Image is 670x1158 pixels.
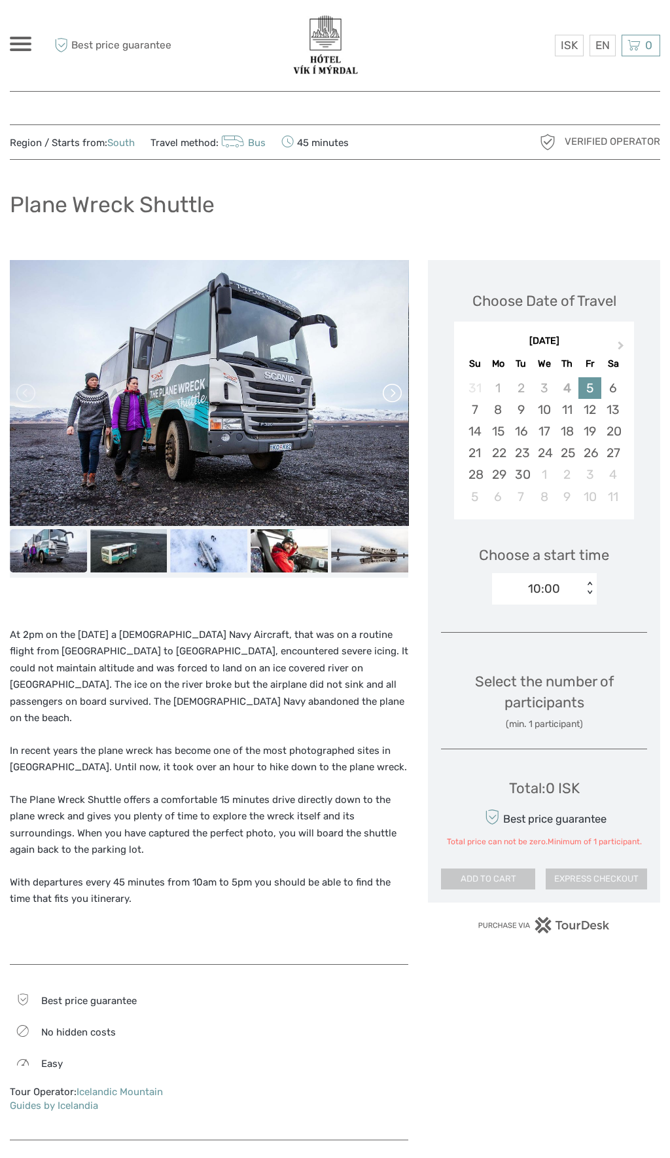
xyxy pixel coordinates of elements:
[578,442,601,464] div: Choose Friday, September 26th, 2025
[555,420,578,442] div: Choose Thursday, September 18th, 2025
[601,355,624,373] div: Sa
[171,529,248,572] img: 45a042926e7643fc910b2a9cb1a1b831_slider_thumbnail.jpeg
[578,486,601,508] div: Choose Friday, October 10th, 2025
[10,1085,196,1113] div: Tour Operator:
[331,529,408,572] img: 2e6db65c6f6e4914b442ddef183d8ea2_slider_thumbnail.jpeg
[479,545,609,565] span: Choose a start time
[10,743,408,776] p: In recent years the plane wreck has become one of the most photographed sites in [GEOGRAPHIC_DATA...
[10,792,408,859] p: The Plane Wreck Shuttle offers a comfortable 15 minutes drive directly down to the plane wreck an...
[590,35,616,56] div: EN
[555,486,578,508] div: Choose Thursday, October 9th, 2025
[510,377,533,399] div: Not available Tuesday, September 2nd, 2025
[482,806,607,829] div: Best price guarantee
[487,399,510,420] div: Choose Monday, September 8th, 2025
[555,377,578,399] div: Not available Thursday, September 4th, 2025
[10,627,408,727] p: At 2pm on the [DATE] a [DEMOGRAPHIC_DATA] Navy Aircraft, that was on a routine flight from [GEOGR...
[463,377,486,399] div: Not available Sunday, August 31st, 2025
[251,529,328,572] img: 48c4684e15664c07ad50f684c510bda9_slider_thumbnail.jpeg
[533,399,555,420] div: Choose Wednesday, September 10th, 2025
[510,486,533,508] div: Choose Tuesday, October 7th, 2025
[107,137,135,149] a: South
[533,464,555,485] div: Choose Wednesday, October 1st, 2025
[510,442,533,464] div: Choose Tuesday, September 23rd, 2025
[289,13,362,78] img: 3623-377c0aa7-b839-403d-a762-68de84ed66d4_logo_big.png
[578,464,601,485] div: Choose Friday, October 3rd, 2025
[584,582,595,595] div: < >
[601,442,624,464] div: Choose Saturday, September 27th, 2025
[533,355,555,373] div: We
[537,132,558,153] img: verified_operator_grey_128.png
[219,137,266,149] a: Bus
[441,671,647,731] div: Select the number of participants
[528,580,560,597] div: 10:00
[578,420,601,442] div: Choose Friday, September 19th, 2025
[10,529,87,572] img: 7fc262bcbf0d41c18b942531a9a33c6f_slider_thumbnail.jpeg
[10,191,215,218] h1: Plane Wreck Shuttle
[478,917,610,933] img: PurchaseViaTourDesk.png
[510,355,533,373] div: Tu
[510,420,533,442] div: Choose Tuesday, September 16th, 2025
[150,133,266,151] span: Travel method:
[487,420,510,442] div: Choose Monday, September 15th, 2025
[533,377,555,399] div: Not available Wednesday, September 3rd, 2025
[10,874,408,908] p: With departures every 45 minutes from 10am to 5pm you should be able to find the time that fits y...
[533,442,555,464] div: Choose Wednesday, September 24th, 2025
[41,995,137,1007] span: Best price guarantee
[561,39,578,52] span: ISK
[51,35,173,56] span: Best price guarantee
[281,133,349,151] span: 45 minutes
[463,355,486,373] div: Su
[10,136,135,150] span: Region / Starts from:
[601,399,624,420] div: Choose Saturday, September 13th, 2025
[555,355,578,373] div: Th
[487,442,510,464] div: Choose Monday, September 22nd, 2025
[463,464,486,485] div: Choose Sunday, September 28th, 2025
[463,486,486,508] div: Choose Sunday, October 5th, 2025
[10,260,408,526] img: 7fc262bcbf0d41c18b942531a9a33c6f_main_slider.jpeg
[601,464,624,485] div: Choose Saturday, October 4th, 2025
[487,355,510,373] div: Mo
[565,135,660,149] span: Verified Operator
[463,442,486,464] div: Choose Sunday, September 21st, 2025
[487,377,510,399] div: Not available Monday, September 1st, 2025
[487,464,510,485] div: Choose Monday, September 29th, 2025
[509,778,580,798] div: Total : 0 ISK
[612,338,633,359] button: Next Month
[510,464,533,485] div: Choose Tuesday, September 30th, 2025
[41,1026,116,1038] span: No hidden costs
[458,377,629,508] div: month 2025-09
[578,377,601,399] div: Choose Friday, September 5th, 2025
[533,420,555,442] div: Choose Wednesday, September 17th, 2025
[463,399,486,420] div: Choose Sunday, September 7th, 2025
[578,355,601,373] div: Fr
[510,399,533,420] div: Choose Tuesday, September 9th, 2025
[601,486,624,508] div: Choose Saturday, October 11th, 2025
[441,868,535,889] button: ADD TO CART
[601,420,624,442] div: Choose Saturday, September 20th, 2025
[441,718,647,731] div: (min. 1 participant)
[454,335,634,348] div: [DATE]
[643,39,654,52] span: 0
[555,464,578,485] div: Choose Thursday, October 2nd, 2025
[546,868,647,889] button: EXPRESS CHECKOUT
[578,399,601,420] div: Choose Friday, September 12th, 2025
[90,529,167,572] img: ba3625f48eb746b8bb5b3cbddc146627_slider_thumbnail.jpeg
[447,836,642,848] div: Total price can not be zero.Minimum of 1 participant.
[555,399,578,420] div: Choose Thursday, September 11th, 2025
[487,486,510,508] div: Choose Monday, October 6th, 2025
[533,486,555,508] div: Choose Wednesday, October 8th, 2025
[601,377,624,399] div: Choose Saturday, September 6th, 2025
[555,442,578,464] div: Choose Thursday, September 25th, 2025
[472,291,616,311] div: Choose Date of Travel
[41,1058,63,1070] span: Easy
[463,420,486,442] div: Choose Sunday, September 14th, 2025
[10,1086,163,1111] a: Icelandic Mountain Guides by Icelandia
